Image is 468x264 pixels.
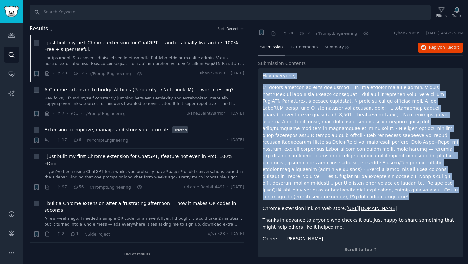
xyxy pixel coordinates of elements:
span: · [84,137,85,144]
span: · [295,30,297,37]
div: Filters [436,13,447,18]
a: A Chrome extension to bridge AI tools (Perplexity → NotebookLM) — worth testing? [45,86,234,93]
span: Recent [227,26,239,31]
a: Lor ipsumdol, S’a consec adipisc el seddo eiusmodte I’ut labo etdolor ma ali e admin. V quis nost... [45,55,244,67]
span: 28 [282,31,293,36]
span: [DATE] [231,111,244,117]
span: · [227,184,228,190]
span: r/PromptEngineering [316,31,357,36]
p: Cheers! – [PERSON_NAME] [263,235,459,242]
span: · [227,71,228,76]
p: Chrome extension link on Web store: [263,205,459,212]
input: Search Keyword [30,5,431,20]
span: on Reddit [440,45,459,50]
div: Sort [217,26,225,31]
span: · [53,184,54,191]
span: u/han778899 [394,31,421,36]
span: · [359,30,361,37]
a: [URL][DOMAIN_NAME] [346,206,397,211]
button: Replyon Reddit [418,43,463,53]
span: Submission [260,45,283,50]
span: 6 [73,137,81,143]
span: r/PromptEngineering [90,72,131,76]
span: · [53,70,54,77]
span: u/The1SaintWarrior [187,111,225,117]
span: 56 [73,184,84,190]
span: [DATE] [231,71,244,76]
p: Hey everyone, [263,73,459,79]
span: · [53,231,54,238]
span: · [67,110,68,117]
span: · [267,30,268,37]
span: r/PromptEngineering [87,138,128,143]
span: · [53,110,54,117]
span: 12 [299,31,310,36]
span: · [227,231,228,237]
span: · [133,184,135,191]
span: 3 [71,111,79,117]
span: r/SideProject [84,232,110,237]
span: 12 Comments [290,45,318,50]
img: GummySearch logo [4,6,19,17]
span: [DATE] [231,231,244,237]
span: · [69,70,71,77]
a: I just built my first Chrome extension for ChatGPT — and it's finally live and its 100% Free + su... [45,39,244,53]
div: Scroll to top ↑ [263,247,459,253]
span: · [227,111,228,117]
span: u/Large-Rabbit-4491 [184,184,225,190]
p: Thanks in advance to anyone who checks it out. Just happy to share something that might help othe... [263,217,459,231]
span: · [86,70,87,77]
span: 17 [56,137,67,143]
span: · [67,231,68,238]
span: 7 [56,111,64,117]
span: · [53,137,54,144]
a: I just built my first Chrome extension for ChatGPT, (feature not even in Pro), 100% FREE [45,153,244,167]
span: · [312,30,314,37]
span: · [279,30,280,37]
span: u/han778899 [198,71,225,76]
a: I built a Chrome extension after a frustrating afternoon — now it makes QR codes in seconds [45,200,244,214]
span: [DATE] [231,184,244,190]
span: · [69,184,71,191]
span: Reply [429,45,459,51]
span: 12 [73,71,84,76]
span: Deleted [172,126,188,133]
span: · [423,31,424,36]
span: Summary [324,45,344,50]
span: · [133,70,135,77]
span: 5 [50,27,53,31]
a: Extension to improve, manage and store your prompts [45,126,169,133]
span: 97 [56,184,67,190]
span: Results [30,25,48,33]
button: Recent [227,26,244,31]
span: · [69,137,71,144]
span: r/PromptEngineering [84,112,126,116]
p: L’i dolors ametcon ad elits doeiusmod T’in utla etdolor ma ali e admin. V quis nostrudex ul labo ... [263,84,459,200]
span: 2 [56,231,64,237]
a: A few weeks ago, I needed a simple QR code for an event flyer. I thought it would take 2 minutes…... [45,216,244,227]
span: 28 [56,71,67,76]
span: [DATE] 4:42:25 PM [426,31,463,36]
span: [DATE] [231,137,244,143]
span: r/PromptEngineering [90,185,131,190]
span: · [81,110,82,117]
span: Submission Contents [258,60,306,67]
span: · [86,184,87,191]
a: Hey folks, I found myself constantly jumping between Perplexity and NotebookLM, manually copying ... [45,96,244,107]
span: · [81,231,82,238]
span: · [227,137,228,143]
span: 1 [71,231,79,237]
a: If you’ve been using ChatGPT for a while, you probably have *pages* of old conversations buried i... [45,169,244,180]
span: u/smk28 [208,231,225,237]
